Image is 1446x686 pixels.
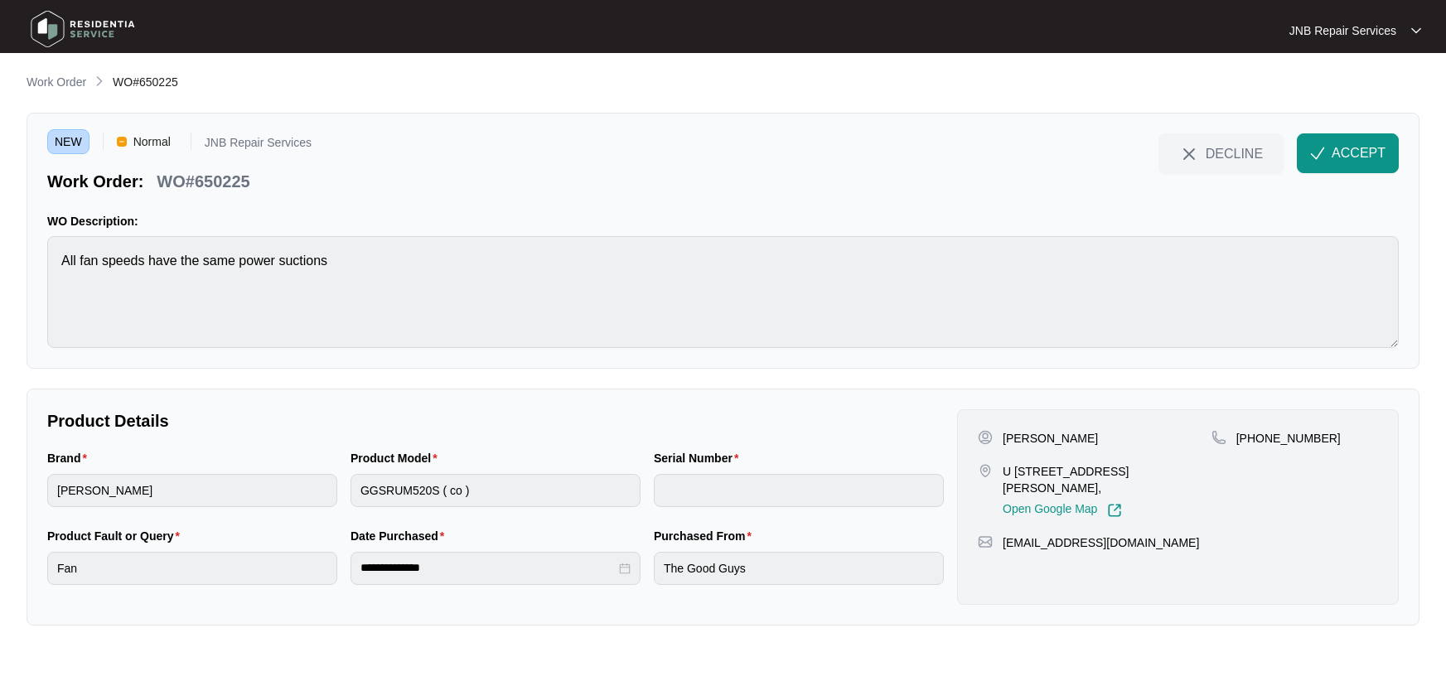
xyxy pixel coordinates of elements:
input: Brand [47,474,337,507]
img: dropdown arrow [1411,27,1421,35]
a: Work Order [23,74,89,92]
img: chevron-right [93,75,106,88]
img: Vercel Logo [117,137,127,147]
img: map-pin [1211,430,1226,445]
span: NEW [47,129,89,154]
p: JNB Repair Services [205,137,312,154]
img: check-Icon [1310,146,1325,161]
img: user-pin [978,430,993,445]
p: U [STREET_ADDRESS][PERSON_NAME], [1003,463,1211,496]
span: WO#650225 [113,75,178,89]
p: Work Order: [47,170,143,193]
textarea: All fan speeds have the same power suctions [47,236,1399,348]
p: [PERSON_NAME] [1003,430,1098,447]
input: Serial Number [654,474,944,507]
img: map-pin [978,534,993,549]
button: check-IconACCEPT [1297,133,1399,173]
p: Work Order [27,74,86,90]
label: Brand [47,450,94,466]
input: Date Purchased [360,559,616,577]
p: [EMAIL_ADDRESS][DOMAIN_NAME] [1003,534,1199,551]
img: map-pin [978,463,993,478]
span: Normal [127,129,177,154]
p: JNB Repair Services [1289,22,1396,39]
label: Serial Number [654,450,745,466]
input: Purchased From [654,552,944,585]
p: Product Details [47,409,944,432]
input: Product Model [351,474,641,507]
label: Product Fault or Query [47,528,186,544]
p: [PHONE_NUMBER] [1236,430,1341,447]
label: Date Purchased [351,528,451,544]
span: DECLINE [1206,144,1263,162]
p: WO Description: [47,213,1399,229]
input: Product Fault or Query [47,552,337,585]
label: Purchased From [654,528,758,544]
button: close-IconDECLINE [1158,133,1284,173]
img: close-Icon [1179,144,1199,164]
img: residentia service logo [25,4,141,54]
a: Open Google Map [1003,503,1122,518]
span: ACCEPT [1332,143,1386,163]
p: WO#650225 [157,170,249,193]
label: Product Model [351,450,444,466]
img: Link-External [1107,503,1122,518]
